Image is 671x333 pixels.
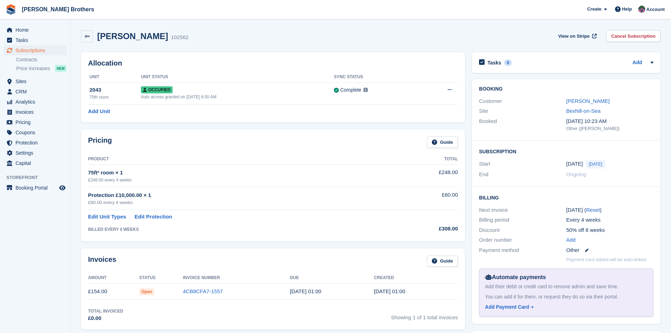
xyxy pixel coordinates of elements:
[290,272,374,284] th: Due
[141,72,334,83] th: Unit Status
[15,117,58,127] span: Pricing
[15,158,58,168] span: Capital
[566,117,653,125] div: [DATE] 10:23 AM
[479,86,653,92] h2: Booking
[566,246,653,254] div: Other
[4,107,67,117] a: menu
[15,107,58,117] span: Invoices
[88,284,139,300] td: £154.00
[487,60,501,66] h2: Tasks
[135,213,172,221] a: Edit Protection
[171,33,188,42] div: 102562
[4,117,67,127] a: menu
[479,236,566,244] div: Order number
[183,272,290,284] th: Invoice Number
[606,30,660,42] a: Cancel Subscription
[88,314,123,322] div: £0.00
[479,216,566,224] div: Billing period
[566,171,586,177] span: Ongoing
[390,154,458,165] th: Total
[88,308,123,314] div: Total Invoiced
[334,72,420,83] th: Sync Status
[566,108,601,114] a: Bexhill-on-Sea
[485,303,645,311] a: Add Payment Card
[4,138,67,148] a: menu
[4,148,67,158] a: menu
[566,216,653,224] div: Every 4 weeks
[4,183,67,193] a: menu
[19,4,97,15] a: [PERSON_NAME] Brothers
[374,272,458,284] th: Created
[566,98,610,104] a: [PERSON_NAME]
[340,86,361,94] div: Complete
[427,255,458,267] a: Guide
[555,30,598,42] a: View on Stripe
[139,288,154,295] span: Open
[566,256,646,263] p: Payment card added will be auto-linked
[15,97,58,107] span: Analytics
[88,255,116,267] h2: Invoices
[15,183,58,193] span: Booking Portal
[4,128,67,137] a: menu
[4,76,67,86] a: menu
[15,87,58,97] span: CRM
[88,136,112,148] h2: Pricing
[646,6,665,13] span: Account
[88,213,126,221] a: Edit Unit Types
[390,225,458,233] div: £308.00
[485,293,647,301] div: You can add it for them, or request they do so via their portal.
[566,226,653,234] div: 50% off 8 weeks
[479,107,566,115] div: Site
[638,6,645,13] img: Nick Wright
[15,138,58,148] span: Protection
[290,288,321,294] time: 2025-09-04 00:00:00 UTC
[485,283,647,290] div: Add their debit or credit card to remove admin and save time.
[479,160,566,168] div: Start
[183,288,223,294] a: 4CB8CFA7-1557
[364,88,368,92] img: icon-info-grey-7440780725fd019a000dd9b08b2336e03edf1995a4989e88bcd33f0948082b44.svg
[6,174,70,181] span: Storefront
[485,273,647,282] div: Automate payments
[504,60,512,66] div: 0
[88,154,390,165] th: Product
[16,56,67,63] a: Contracts
[390,187,458,210] td: £60.00
[566,236,576,244] a: Add
[88,177,390,183] div: £248.00 every 4 weeks
[622,6,632,13] span: Help
[479,97,566,105] div: Customer
[374,288,405,294] time: 2025-09-03 00:00:26 UTC
[633,59,642,67] a: Add
[88,72,141,83] th: Unit
[15,128,58,137] span: Coupons
[97,31,168,41] h2: [PERSON_NAME]
[15,148,58,158] span: Settings
[16,64,67,72] a: Price increases NEW
[558,33,590,40] span: View on Stripe
[141,94,334,100] div: Auto access granted on [DATE] 6:00 AM
[566,206,653,214] div: [DATE] ( )
[58,184,67,192] a: Preview store
[587,6,601,13] span: Create
[479,206,566,214] div: Next invoice
[16,65,50,72] span: Price increases
[55,65,67,72] div: NEW
[4,158,67,168] a: menu
[4,87,67,97] a: menu
[88,226,390,233] div: BILLED EVERY 4 WEEKS
[566,125,653,132] div: Other ([PERSON_NAME])
[15,25,58,35] span: Home
[390,165,458,187] td: £248.00
[89,86,141,94] div: 2043
[141,86,173,93] span: Occupied
[586,207,600,213] a: Reset
[586,160,605,168] span: [DATE]
[88,59,458,67] h2: Allocation
[88,191,390,199] div: Protection £10,000.00 × 1
[15,76,58,86] span: Sites
[139,272,183,284] th: Status
[479,148,653,155] h2: Subscription
[88,199,390,206] div: £60.00 every 4 weeks
[15,35,58,45] span: Tasks
[4,97,67,107] a: menu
